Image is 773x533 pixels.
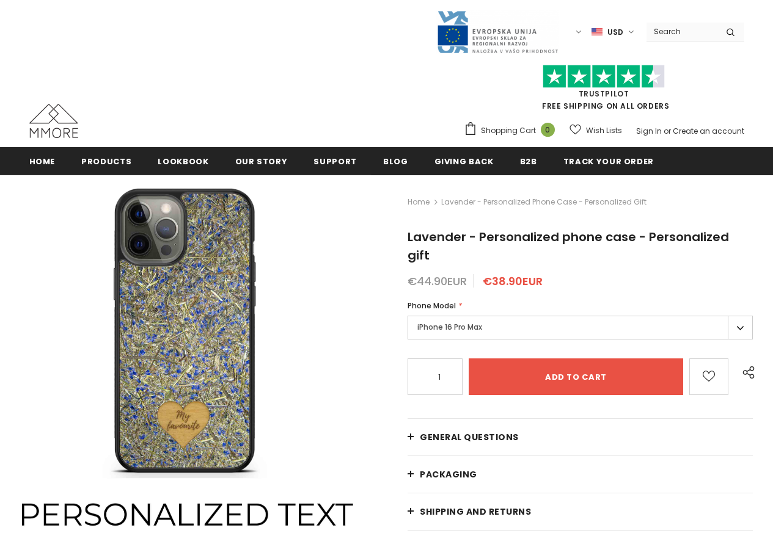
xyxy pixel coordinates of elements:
[563,147,654,175] a: Track your order
[436,26,559,37] a: Javni Razpis
[29,156,56,167] span: Home
[383,147,408,175] a: Blog
[586,125,622,137] span: Wish Lists
[483,274,543,289] span: €38.90EUR
[408,274,467,289] span: €44.90EUR
[520,147,537,175] a: B2B
[520,156,537,167] span: B2B
[543,65,665,89] img: Trust Pilot Stars
[469,358,683,395] input: Add to cart
[408,493,753,530] a: Shipping and returns
[408,456,753,493] a: PACKAGING
[81,147,131,175] a: Products
[420,431,519,443] span: General Questions
[420,506,531,518] span: Shipping and returns
[158,147,208,175] a: Lookbook
[420,468,477,480] span: PACKAGING
[29,104,78,138] img: MMORE Cases
[570,120,622,141] a: Wish Lists
[579,89,629,99] a: Trustpilot
[29,147,56,175] a: Home
[408,300,456,311] span: Phone Model
[541,123,555,137] span: 0
[313,147,357,175] a: support
[464,121,561,140] a: Shopping Cart 0
[383,156,408,167] span: Blog
[607,26,623,38] span: USD
[441,195,647,209] span: Lavender - Personalized phone case - Personalized gift
[636,126,662,136] a: Sign In
[647,23,717,40] input: Search Site
[408,316,753,339] label: iPhone 16 Pro Max
[664,126,671,136] span: or
[563,156,654,167] span: Track your order
[408,419,753,455] a: General Questions
[434,147,494,175] a: Giving back
[481,125,536,137] span: Shopping Cart
[464,70,744,111] span: FREE SHIPPING ON ALL ORDERS
[673,126,744,136] a: Create an account
[81,156,131,167] span: Products
[592,27,603,37] img: USD
[158,156,208,167] span: Lookbook
[408,228,729,264] span: Lavender - Personalized phone case - Personalized gift
[313,156,357,167] span: support
[436,10,559,54] img: Javni Razpis
[408,195,430,209] a: Home
[235,147,288,175] a: Our Story
[434,156,494,167] span: Giving back
[235,156,288,167] span: Our Story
